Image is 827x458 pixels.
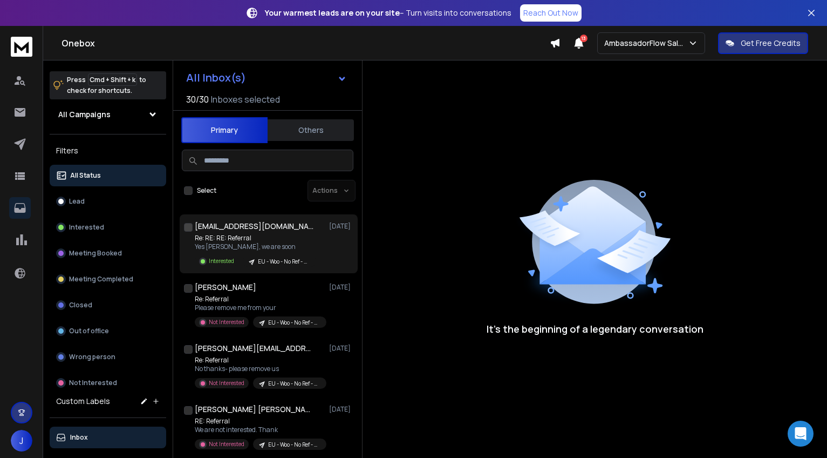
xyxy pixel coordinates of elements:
h1: [PERSON_NAME] [PERSON_NAME] [195,404,313,415]
p: EU - Woo - No Ref - CMO + Founders [268,441,320,449]
h1: All Campaigns [58,109,111,120]
button: Closed [50,294,166,316]
h3: Inboxes selected [211,93,280,106]
p: We are not interested. Thank [195,426,324,434]
strong: Your warmest leads are on your site [265,8,400,18]
h1: [PERSON_NAME][EMAIL_ADDRESS][DOMAIN_NAME] [195,343,313,354]
p: [DATE] [329,283,353,292]
p: Re: Referral [195,295,324,304]
p: Re: Referral [195,356,324,365]
p: Closed [69,301,92,309]
button: Meeting Booked [50,243,166,264]
h3: Filters [50,143,166,158]
span: 30 / 30 [186,93,209,106]
p: EU - Woo - No Ref - CMO + Founders [258,258,310,266]
p: Out of office [69,327,109,335]
p: Press to check for shortcuts. [67,75,146,96]
button: J [11,430,32,452]
button: Out of office [50,320,166,342]
a: Reach Out Now [520,4,582,22]
p: EU - Woo - No Ref - CMO + Founders [268,380,320,388]
h1: Onebox [61,37,550,50]
button: Inbox [50,427,166,448]
p: RE: Referral [195,417,324,426]
p: Yes [PERSON_NAME], we are soon [195,243,316,251]
p: Lead [69,197,85,206]
button: Primary [181,117,268,143]
span: Cmd + Shift + k [88,73,137,86]
p: AmbassadorFlow Sales [604,38,688,49]
button: Wrong person [50,346,166,368]
h1: [EMAIL_ADDRESS][DOMAIN_NAME] [195,221,313,232]
h1: All Inbox(s) [186,72,246,83]
button: Others [268,118,354,142]
p: Not Interested [209,440,244,448]
p: Get Free Credits [741,38,801,49]
label: Select [197,186,216,195]
p: Interested [209,257,234,265]
p: Not Interested [209,379,244,387]
p: Meeting Completed [69,275,133,284]
p: Re: RE: RE: Referral [195,234,316,243]
p: Interested [69,223,104,232]
button: Lead [50,191,166,212]
p: – Turn visits into conversations [265,8,511,18]
button: All Inbox(s) [177,67,356,89]
p: Please remove me from your [195,304,324,312]
button: Meeting Completed [50,268,166,290]
p: No thanks- please remove us [195,365,324,373]
p: Meeting Booked [69,249,122,258]
button: All Campaigns [50,104,166,125]
img: logo [11,37,32,57]
p: Reach Out Now [523,8,578,18]
h1: [PERSON_NAME] [195,282,256,293]
p: Not Interested [69,379,117,387]
span: 13 [580,35,587,42]
p: Wrong person [69,353,115,361]
button: All Status [50,165,166,186]
p: Not Interested [209,318,244,326]
p: EU - Woo - No Ref - CMO + Founders [268,319,320,327]
p: [DATE] [329,344,353,353]
p: It’s the beginning of a legendary conversation [487,321,703,336]
button: Not Interested [50,372,166,394]
div: Open Intercom Messenger [788,421,814,447]
h3: Custom Labels [56,396,110,407]
p: [DATE] [329,222,353,231]
p: All Status [70,171,101,180]
button: Interested [50,217,166,238]
p: Inbox [70,433,88,442]
button: Get Free Credits [718,32,808,54]
p: [DATE] [329,405,353,414]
